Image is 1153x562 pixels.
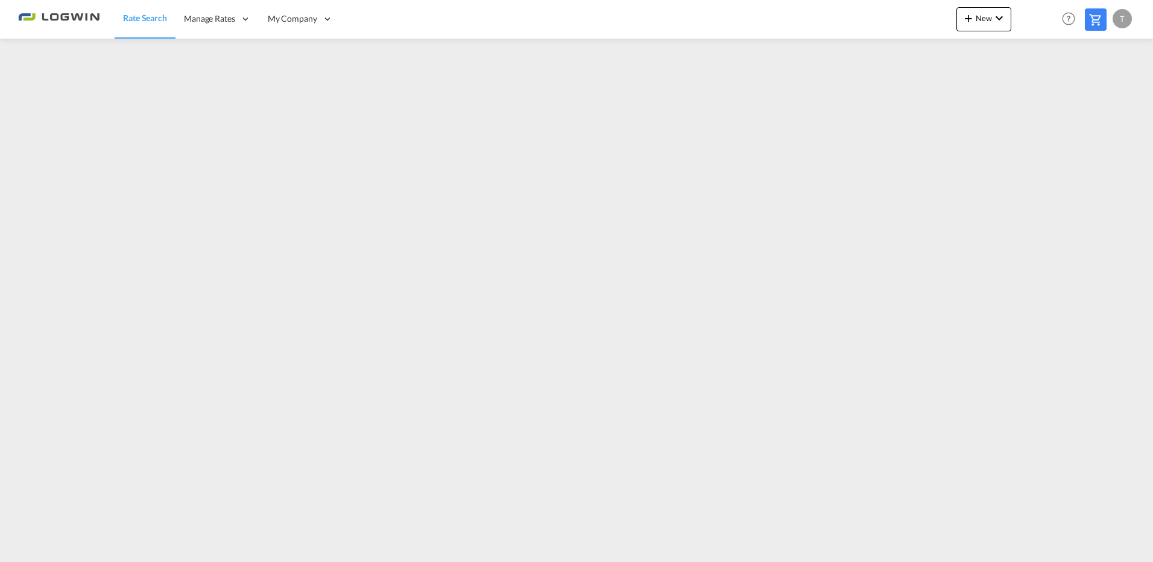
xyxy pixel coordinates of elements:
div: Help [1058,8,1085,30]
span: My Company [268,13,317,25]
md-icon: icon-plus 400-fg [961,11,976,25]
div: T [1113,9,1132,28]
span: Manage Rates [184,13,235,25]
span: New [961,13,1006,23]
span: Help [1058,8,1079,29]
button: icon-plus 400-fgNewicon-chevron-down [956,7,1011,31]
md-icon: icon-chevron-down [992,11,1006,25]
img: 2761ae10d95411efa20a1f5e0282d2d7.png [18,5,100,33]
span: Rate Search [123,13,167,23]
